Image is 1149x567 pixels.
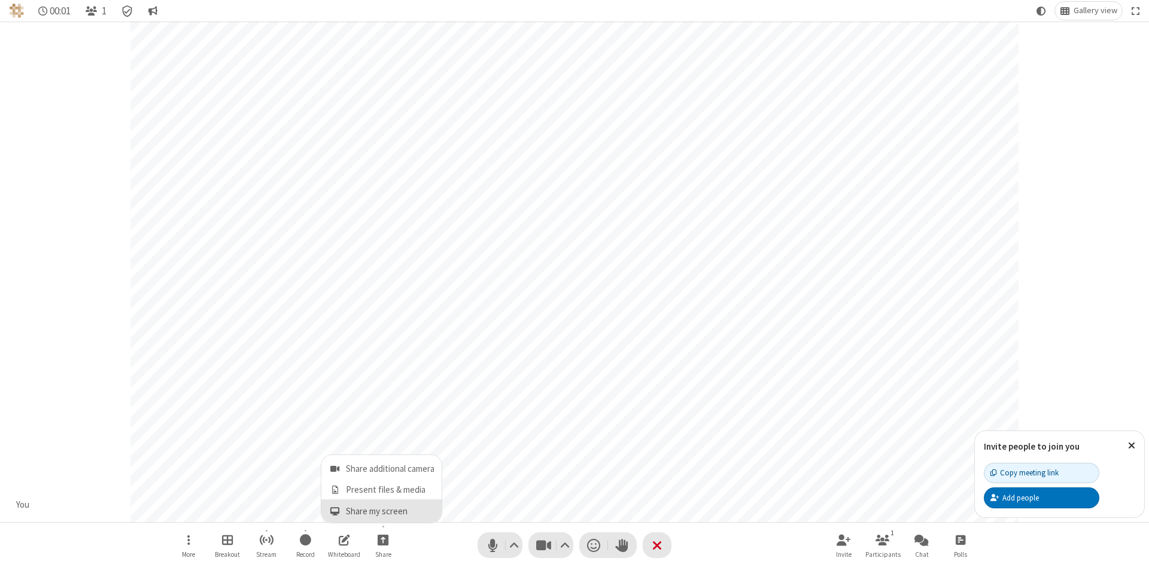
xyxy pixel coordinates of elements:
span: Present files & media [346,485,434,495]
span: More [182,551,195,558]
button: Audio settings [506,532,522,558]
button: Add people [984,487,1099,508]
div: 1 [887,527,898,538]
button: End or leave meeting [643,532,671,558]
span: Invite [836,551,852,558]
span: Chat [915,551,929,558]
span: Record [296,551,315,558]
span: Share additional camera [346,464,434,474]
span: 1 [102,5,107,17]
button: Close popover [1119,431,1144,460]
button: Manage Breakout Rooms [209,528,245,562]
button: Using system theme [1032,2,1051,20]
button: Video setting [557,532,573,558]
button: Start recording [287,528,323,562]
button: Present files & media [321,478,442,499]
button: Open shared whiteboard [326,528,362,562]
button: Open participant list [80,2,111,20]
div: You [12,498,34,512]
div: Copy meeting link [990,467,1059,478]
button: Share additional camera [321,455,442,478]
button: Change layout [1055,2,1122,20]
button: Open participant list [865,528,901,562]
button: Open menu [365,528,401,562]
button: Open poll [943,528,978,562]
button: Share my screen [321,499,442,523]
span: Gallery view [1074,6,1117,16]
span: Whiteboard [328,551,360,558]
label: Invite people to join you [984,441,1080,452]
img: QA Selenium DO NOT DELETE OR CHANGE [10,4,24,18]
button: Open menu [171,528,206,562]
span: Share [375,551,391,558]
button: Fullscreen [1127,2,1145,20]
button: Open chat [904,528,940,562]
button: Raise hand [608,532,637,558]
button: Copy meeting link [984,463,1099,483]
button: Stop video (Alt+V) [528,532,573,558]
button: Invite participants (Alt+I) [826,528,862,562]
span: 00:01 [50,5,71,17]
button: Conversation [143,2,162,20]
span: Stream [256,551,276,558]
span: Polls [954,551,967,558]
button: Send a reaction [579,532,608,558]
button: Start streaming [248,528,284,562]
div: Timer [34,2,76,20]
button: Mute (Alt+A) [478,532,522,558]
span: Breakout [215,551,240,558]
span: Share my screen [346,507,434,517]
span: Participants [865,551,901,558]
div: Meeting details Encryption enabled [116,2,139,20]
